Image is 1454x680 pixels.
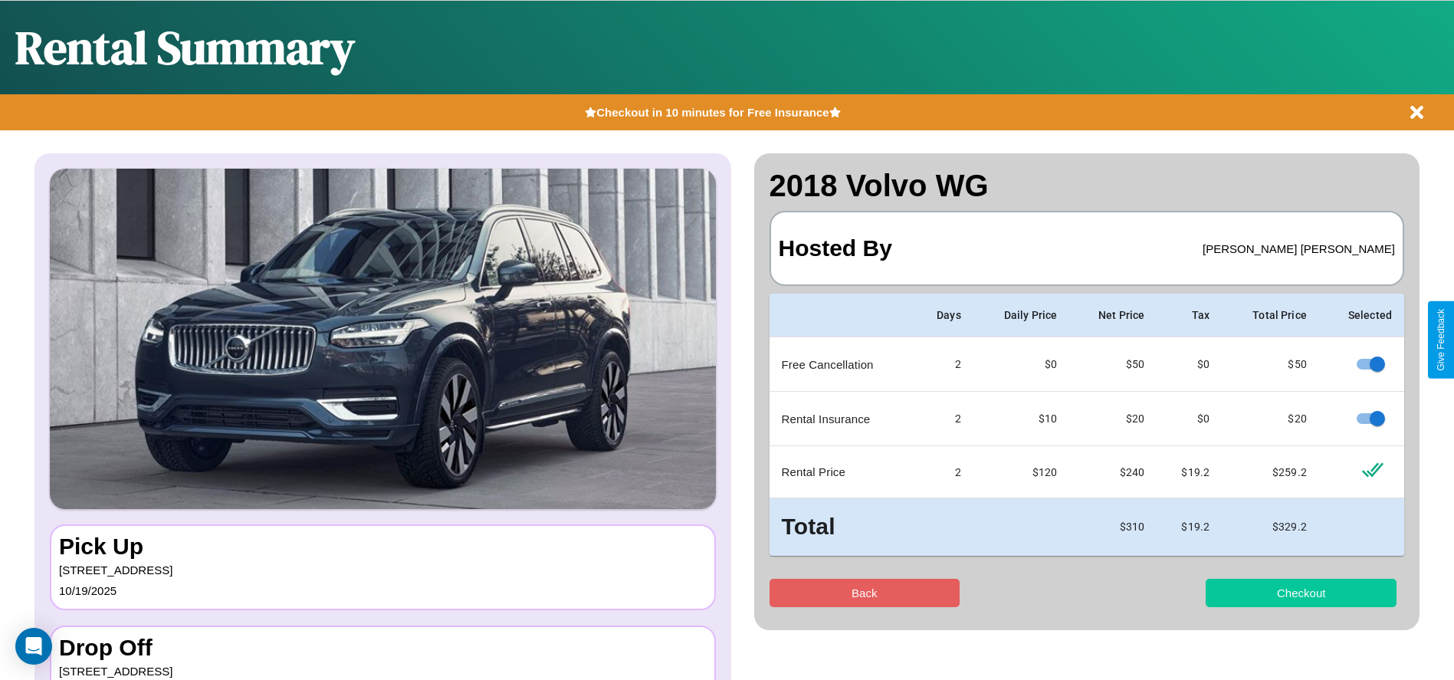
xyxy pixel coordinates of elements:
td: $ 19.2 [1157,498,1222,556]
td: $0 [1157,392,1222,446]
td: 2 [913,446,973,498]
td: $ 259.2 [1222,446,1319,498]
th: Net Price [1069,294,1157,337]
td: 2 [913,337,973,392]
table: simple table [770,294,1405,556]
b: Checkout in 10 minutes for Free Insurance [596,106,829,119]
td: $ 310 [1069,498,1157,556]
td: $ 20 [1222,392,1319,446]
p: [STREET_ADDRESS] [59,560,707,580]
td: $ 50 [1069,337,1157,392]
td: $ 19.2 [1157,446,1222,498]
td: $ 240 [1069,446,1157,498]
p: Free Cancellation [782,354,901,375]
p: [PERSON_NAME] [PERSON_NAME] [1203,238,1395,259]
th: Total Price [1222,294,1319,337]
h1: Rental Summary [15,16,355,79]
h3: Pick Up [59,534,707,560]
h2: 2018 Volvo WG [770,169,1405,203]
div: Open Intercom Messenger [15,628,52,665]
th: Selected [1319,294,1404,337]
th: Daily Price [973,294,1069,337]
h3: Drop Off [59,635,707,661]
td: $10 [973,392,1069,446]
button: Checkout [1206,579,1397,607]
p: Rental Price [782,462,901,482]
td: $ 120 [973,446,1069,498]
h3: Total [782,511,901,544]
p: Rental Insurance [782,409,901,429]
div: Give Feedback [1436,309,1446,371]
p: 10 / 19 / 2025 [59,580,707,601]
td: $0 [1157,337,1222,392]
th: Tax [1157,294,1222,337]
td: $ 329.2 [1222,498,1319,556]
td: 2 [913,392,973,446]
td: $ 20 [1069,392,1157,446]
th: Days [913,294,973,337]
h3: Hosted By [779,220,892,277]
td: $0 [973,337,1069,392]
td: $ 50 [1222,337,1319,392]
button: Back [770,579,960,607]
